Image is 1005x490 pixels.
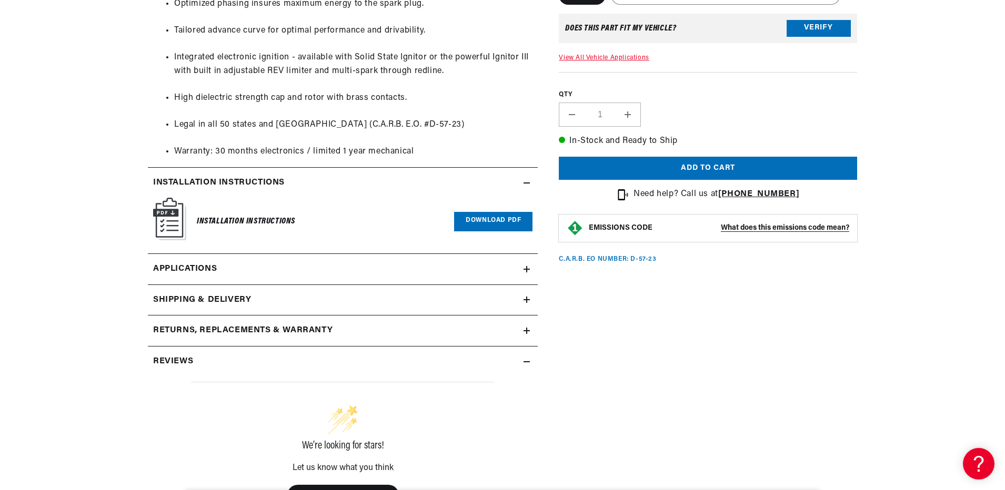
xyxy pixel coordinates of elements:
strong: EMISSIONS CODE [589,224,652,232]
li: Warranty: 30 months electronics / limited 1 year mechanical [174,145,532,159]
a: [PHONE_NUMBER] [718,190,799,198]
summary: Installation instructions [148,168,538,198]
h6: Installation Instructions [197,215,295,229]
button: Add to cart [559,157,857,180]
p: Need help? Call us at [634,188,799,201]
span: Applications [153,262,217,276]
li: High dielectric strength cap and rotor with brass contacts. [174,91,532,118]
h2: Installation instructions [153,176,285,190]
img: Instruction Manual [153,198,186,240]
div: Let us know what you think [191,464,495,472]
div: We’re looking for stars! [191,441,495,451]
a: View All Vehicle Applications [559,55,649,61]
a: Download PDF [454,212,532,231]
li: Tailored advance curve for optimal performance and drivability. [174,24,532,51]
summary: Reviews [148,346,538,377]
summary: Returns, Replacements & Warranty [148,315,538,346]
a: Applications [148,254,538,285]
p: In-Stock and Ready to Ship [559,135,857,148]
strong: What does this emissions code mean? [721,224,849,232]
button: EMISSIONS CODEWhat does this emissions code mean? [589,223,849,233]
div: Does This part fit My vehicle? [565,24,676,33]
img: Emissions code [567,220,584,237]
summary: Shipping & Delivery [148,285,538,315]
label: QTY [559,90,857,99]
li: Integrated electronic ignition - available with Solid State Ignitor or the powerful Ignitor III w... [174,51,532,91]
h2: Returns, Replacements & Warranty [153,324,333,338]
h2: Shipping & Delivery [153,293,251,307]
p: C.A.R.B. EO Number: D-57-23 [559,255,656,264]
button: Verify [787,20,851,37]
h2: Reviews [153,355,193,369]
li: Legal in all 50 states and [GEOGRAPHIC_DATA] (C.A.R.B. E.O. #D-57-23) [174,118,532,145]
